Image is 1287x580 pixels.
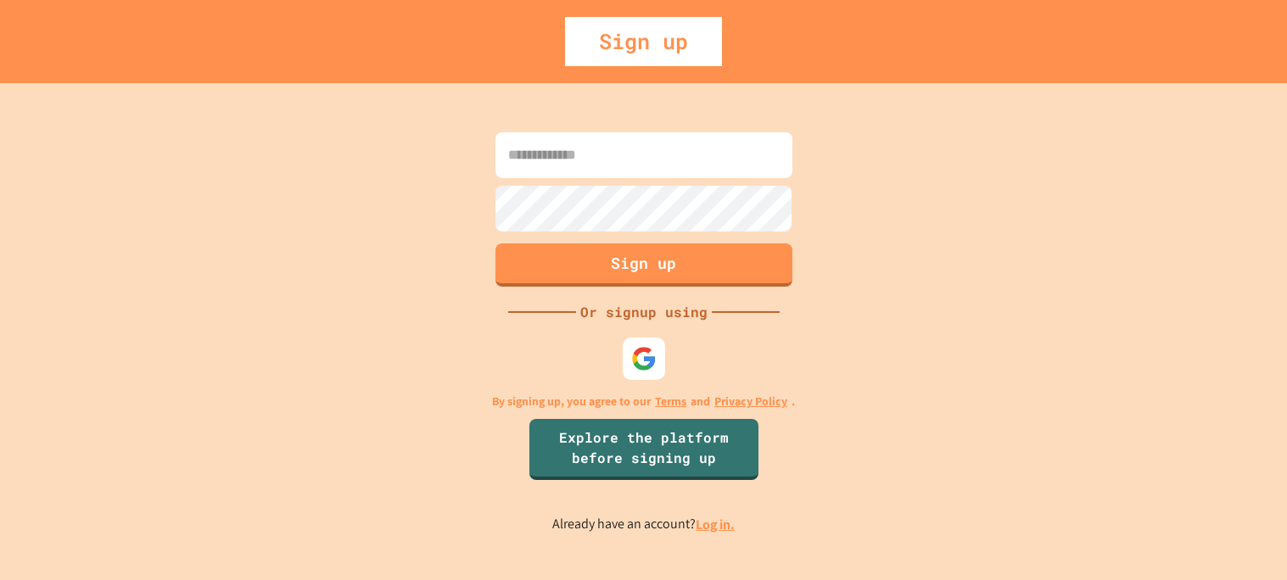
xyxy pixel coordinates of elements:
[565,17,722,66] div: Sign up
[655,393,686,410] a: Terms
[714,393,787,410] a: Privacy Policy
[495,243,792,287] button: Sign up
[492,393,795,410] p: By signing up, you agree to our and .
[529,419,758,480] a: Explore the platform before signing up
[696,516,735,533] a: Log in.
[576,302,712,322] div: Or signup using
[631,346,657,371] img: google-icon.svg
[552,514,735,535] p: Already have an account?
